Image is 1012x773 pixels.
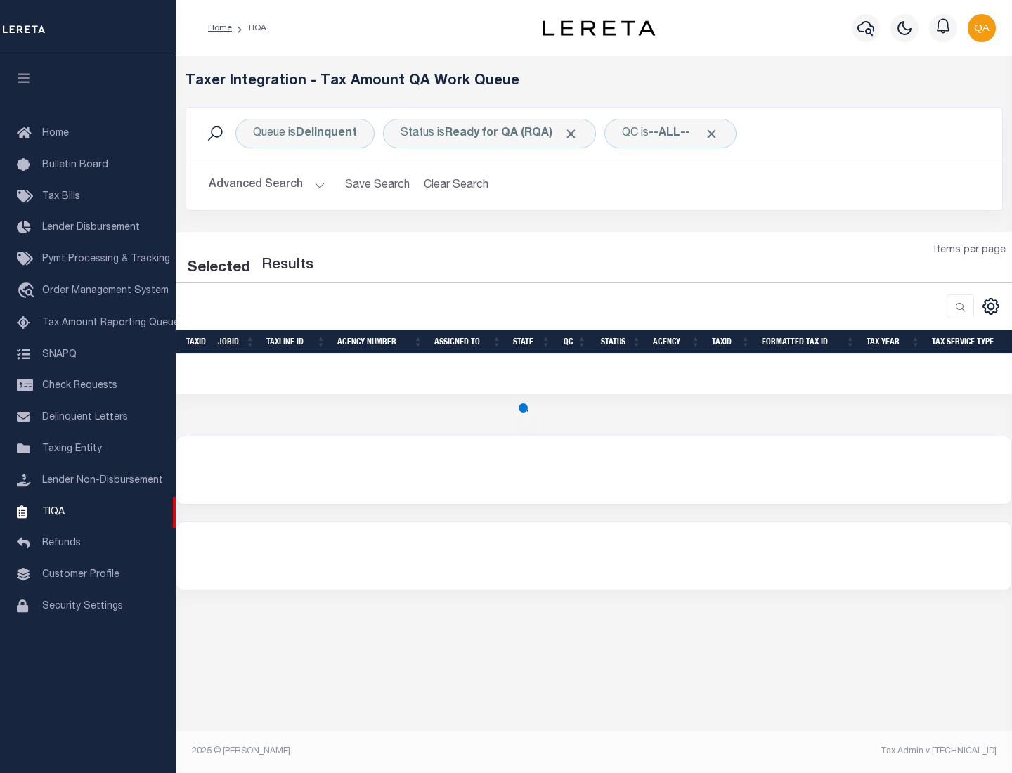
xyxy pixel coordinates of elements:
[604,119,737,148] div: Click to Edit
[756,330,861,354] th: Formatted Tax ID
[296,128,357,139] b: Delinquent
[208,24,232,32] a: Home
[42,286,169,296] span: Order Management System
[261,330,332,354] th: TaxLine ID
[42,349,77,359] span: SNAPQ
[235,119,375,148] div: Click to Edit
[332,330,429,354] th: Agency Number
[42,192,80,202] span: Tax Bills
[42,476,163,486] span: Lender Non-Disbursement
[704,126,719,141] span: Click to Remove
[209,171,325,199] button: Advanced Search
[42,318,179,328] span: Tax Amount Reporting Queue
[17,282,39,301] i: travel_explore
[181,330,212,354] th: TaxID
[383,119,596,148] div: Click to Edit
[429,330,507,354] th: Assigned To
[42,223,140,233] span: Lender Disbursement
[42,160,108,170] span: Bulletin Board
[42,444,102,454] span: Taxing Entity
[186,73,1003,90] h5: Taxer Integration - Tax Amount QA Work Queue
[564,126,578,141] span: Click to Remove
[261,254,313,277] label: Results
[42,570,119,580] span: Customer Profile
[212,330,261,354] th: JobID
[42,413,128,422] span: Delinquent Letters
[649,128,690,139] b: --ALL--
[647,330,706,354] th: Agency
[42,507,65,517] span: TIQA
[861,330,926,354] th: Tax Year
[187,257,250,280] div: Selected
[592,330,647,354] th: Status
[445,128,578,139] b: Ready for QA (RQA)
[42,538,81,548] span: Refunds
[42,254,170,264] span: Pymt Processing & Tracking
[42,381,117,391] span: Check Requests
[968,14,996,42] img: svg+xml;base64,PHN2ZyB4bWxucz0iaHR0cDovL3d3dy53My5vcmcvMjAwMC9zdmciIHBvaW50ZXItZXZlbnRzPSJub25lIi...
[543,20,655,36] img: logo-dark.svg
[42,602,123,611] span: Security Settings
[604,745,997,758] div: Tax Admin v.[TECHNICAL_ID]
[934,243,1006,259] span: Items per page
[418,171,495,199] button: Clear Search
[507,330,557,354] th: State
[181,745,595,758] div: 2025 © [PERSON_NAME].
[557,330,592,354] th: QC
[42,129,69,138] span: Home
[706,330,756,354] th: TaxID
[337,171,418,199] button: Save Search
[232,22,266,34] li: TIQA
